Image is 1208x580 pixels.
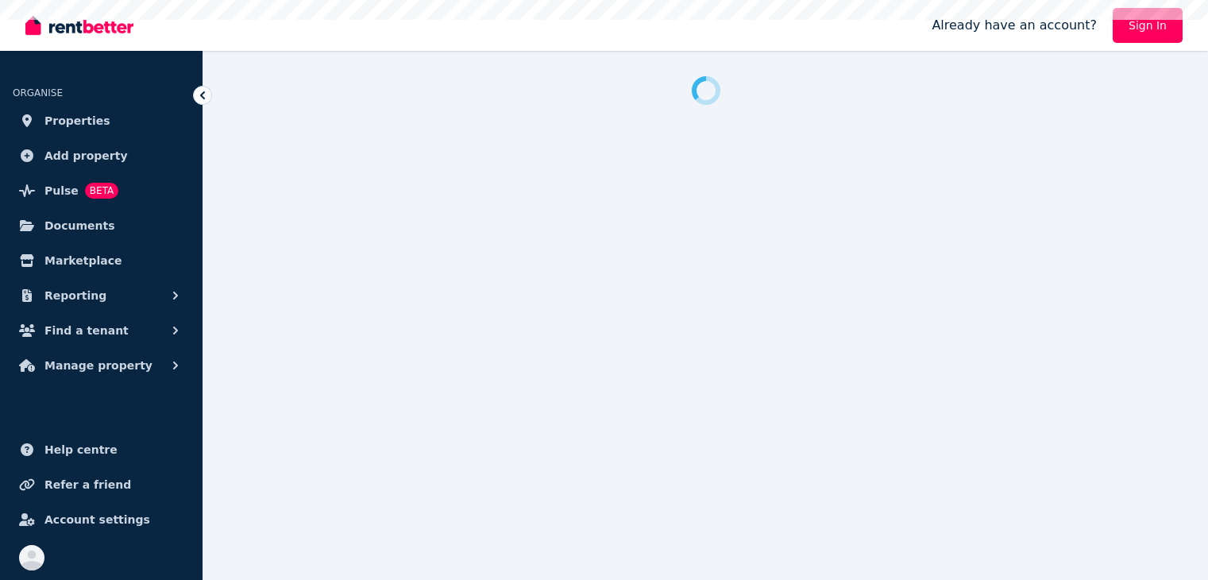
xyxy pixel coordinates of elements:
[85,183,118,199] span: BETA
[44,356,152,375] span: Manage property
[932,16,1097,35] span: Already have an account?
[44,251,122,270] span: Marketplace
[44,181,79,200] span: Pulse
[13,245,190,276] a: Marketplace
[44,286,106,305] span: Reporting
[13,350,190,381] button: Manage property
[1113,8,1183,43] a: Sign In
[13,315,190,346] button: Find a tenant
[13,504,190,536] a: Account settings
[44,216,115,235] span: Documents
[44,111,110,130] span: Properties
[44,475,131,494] span: Refer a friend
[44,440,118,459] span: Help centre
[13,87,63,99] span: ORGANISE
[13,140,190,172] a: Add property
[13,280,190,311] button: Reporting
[13,175,190,207] a: PulseBETA
[13,210,190,242] a: Documents
[13,469,190,501] a: Refer a friend
[25,14,133,37] img: RentBetter
[13,434,190,466] a: Help centre
[44,146,128,165] span: Add property
[44,321,129,340] span: Find a tenant
[44,510,150,529] span: Account settings
[13,105,190,137] a: Properties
